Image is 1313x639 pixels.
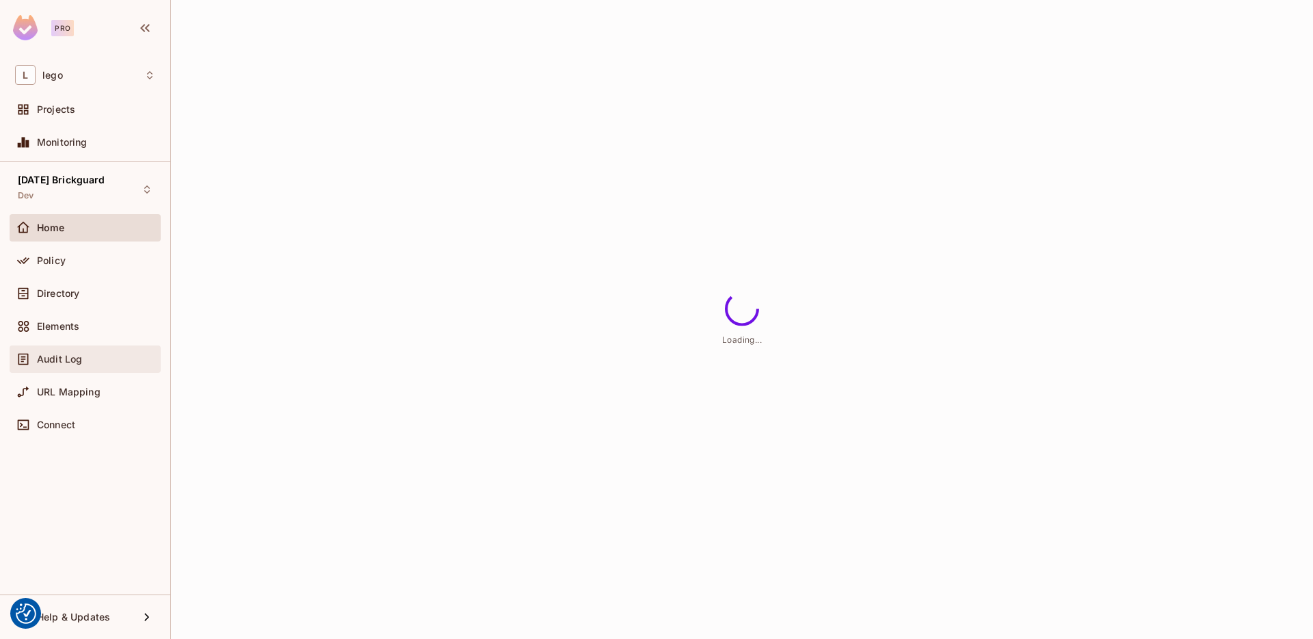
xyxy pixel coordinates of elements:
button: Consent Preferences [16,603,36,624]
span: Monitoring [37,137,88,148]
img: Revisit consent button [16,603,36,624]
img: SReyMgAAAABJRU5ErkJggg== [13,15,38,40]
span: URL Mapping [37,387,101,397]
span: [DATE] Brickguard [18,174,105,185]
span: Help & Updates [37,612,110,623]
span: Connect [37,419,75,430]
span: Dev [18,190,34,201]
span: Policy [37,255,66,266]
span: Loading... [722,335,762,345]
span: Directory [37,288,79,299]
span: L [15,65,36,85]
span: Workspace: lego [42,70,63,81]
span: Projects [37,104,75,115]
div: Pro [51,20,74,36]
span: Elements [37,321,79,332]
span: Audit Log [37,354,82,365]
span: Home [37,222,65,233]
